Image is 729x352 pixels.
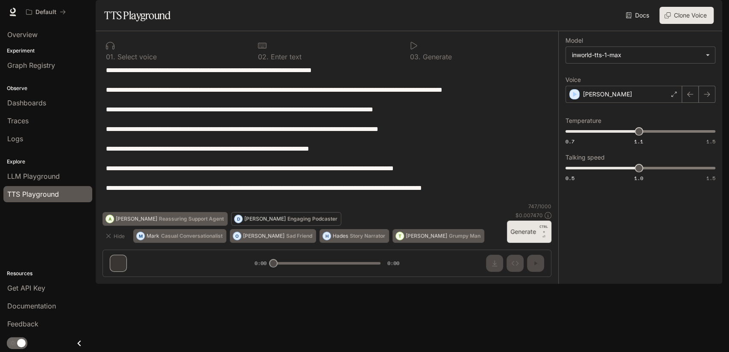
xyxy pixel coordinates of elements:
span: 1.5 [706,175,715,182]
h1: TTS Playground [104,7,170,24]
div: inworld-tts-1-max [566,47,715,63]
p: Hades [333,233,348,239]
p: Select voice [115,53,157,60]
p: Model [565,38,583,44]
div: D [234,212,242,226]
p: 0 3 . [410,53,420,60]
p: Mark [146,233,159,239]
p: Voice [565,77,581,83]
div: A [106,212,114,226]
p: Generate [420,53,451,60]
span: 1.1 [634,138,643,145]
div: T [396,229,404,243]
button: Clone Voice [659,7,714,24]
span: 1.5 [706,138,715,145]
p: Sad Friend [286,233,312,239]
button: MMarkCasual Conversationalist [133,229,226,243]
button: GenerateCTRL +⏎ [507,221,551,243]
p: Default [35,9,56,16]
p: CTRL + [539,224,548,234]
p: [PERSON_NAME] [116,216,157,221]
span: 1.0 [634,175,643,182]
p: [PERSON_NAME] [583,90,632,99]
p: [PERSON_NAME] [244,216,286,221]
p: Temperature [565,118,601,124]
p: Casual Conversationalist [161,233,223,239]
p: Reassuring Support Agent [159,216,224,221]
span: 0.5 [565,175,574,182]
button: T[PERSON_NAME]Grumpy Man [392,229,484,243]
p: Enter text [269,53,302,60]
p: Grumpy Man [449,233,480,239]
button: Hide [102,229,130,243]
p: Engaging Podcaster [287,216,337,221]
span: 0.7 [565,138,574,145]
p: [PERSON_NAME] [406,233,447,239]
button: HHadesStory Narrator [319,229,389,243]
p: $ 0.007470 [515,212,543,219]
div: H [323,229,331,243]
p: Story Narrator [350,233,385,239]
p: [PERSON_NAME] [243,233,284,239]
p: ⏎ [539,224,548,239]
p: 0 2 . [258,53,269,60]
div: M [137,229,144,243]
p: 0 1 . [106,53,115,60]
button: All workspaces [22,3,70,20]
button: O[PERSON_NAME]Sad Friend [230,229,316,243]
div: inworld-tts-1-max [572,51,701,59]
button: A[PERSON_NAME]Reassuring Support Agent [102,212,228,226]
a: Docs [624,7,653,24]
div: O [233,229,241,243]
p: Talking speed [565,154,605,160]
button: D[PERSON_NAME]Engaging Podcaster [231,212,341,226]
